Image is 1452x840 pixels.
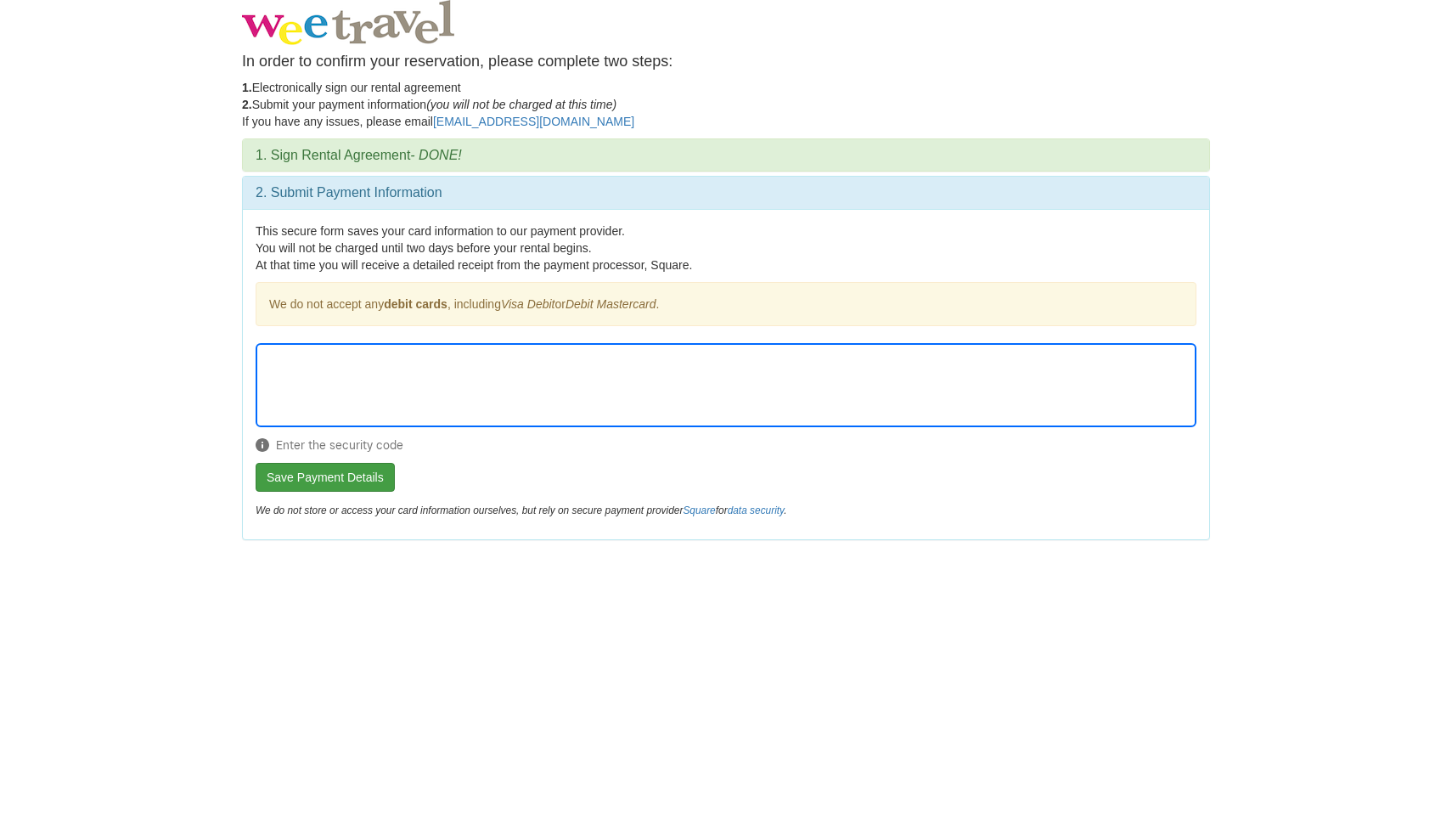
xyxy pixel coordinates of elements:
[501,297,555,311] em: Visa Debit
[256,282,1196,326] div: We do not accept any , including or .
[384,297,447,311] strong: debit cards
[242,81,252,94] strong: 1.
[242,54,1210,70] h4: In order to confirm your reservation, please complete two steps:
[256,505,786,516] em: We do not store or access your card information ourselves, but rely on secure payment provider for .
[256,437,1196,454] span: Enter the security code
[728,505,785,516] a: data security
[410,148,461,162] em: - DONE!
[566,297,656,311] em: Debit Mastercard
[426,98,616,111] em: (you will not be charged at this time)
[242,79,1210,130] p: Electronically sign our rental agreement Submit your payment information If you have any issues, ...
[256,344,1196,426] iframe: Secure Credit Card Form
[242,98,252,111] strong: 2.
[256,463,395,492] button: Save Payment Details
[256,148,1196,163] h3: 1. Sign Rental Agreement
[256,185,1196,200] h3: 2. Submit Payment Information
[683,505,715,516] a: Square
[433,115,634,128] a: [EMAIL_ADDRESS][DOMAIN_NAME]
[256,223,1196,273] p: This secure form saves your card information to our payment provider. You will not be charged unt...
